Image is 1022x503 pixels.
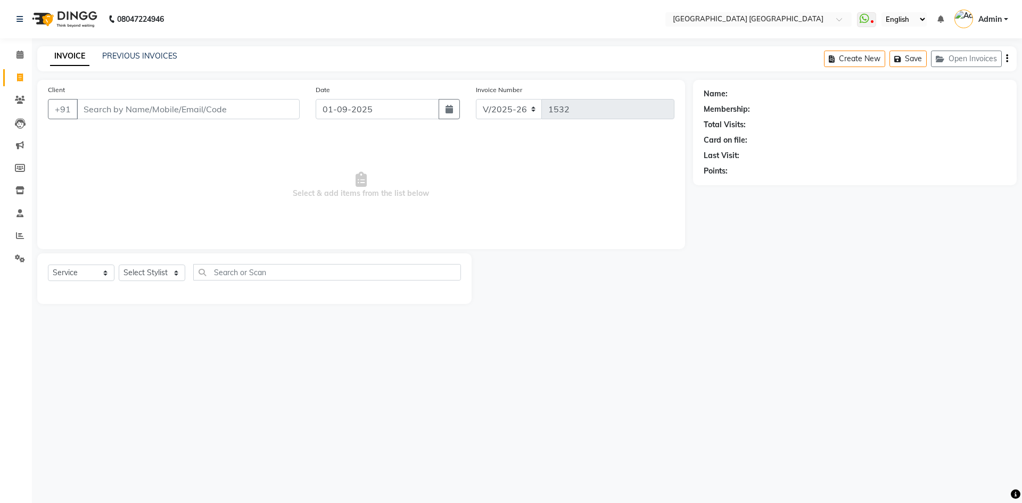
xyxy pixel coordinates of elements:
span: Admin [978,14,1002,25]
button: +91 [48,99,78,119]
button: Save [889,51,927,67]
img: Admin [954,10,973,28]
div: Name: [704,88,728,100]
label: Client [48,85,65,95]
a: PREVIOUS INVOICES [102,51,177,61]
label: Invoice Number [476,85,522,95]
div: Card on file: [704,135,747,146]
div: Membership: [704,104,750,115]
div: Points: [704,166,728,177]
input: Search by Name/Mobile/Email/Code [77,99,300,119]
img: logo [27,4,100,34]
div: Total Visits: [704,119,746,130]
div: Last Visit: [704,150,739,161]
button: Open Invoices [931,51,1002,67]
button: Create New [824,51,885,67]
input: Search or Scan [193,264,461,281]
span: Select & add items from the list below [48,132,674,238]
label: Date [316,85,330,95]
a: INVOICE [50,47,89,66]
b: 08047224946 [117,4,164,34]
